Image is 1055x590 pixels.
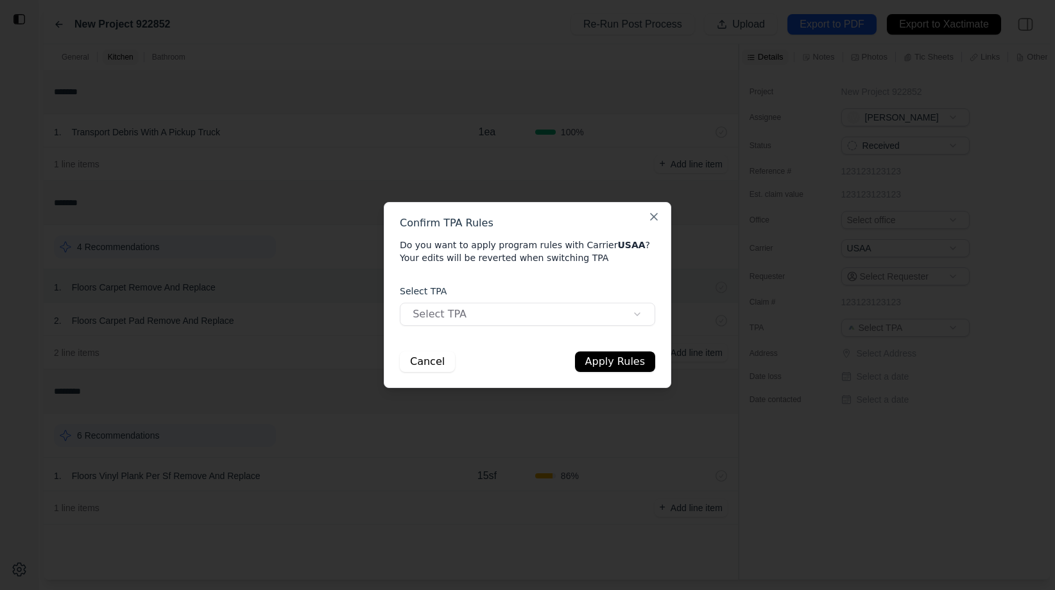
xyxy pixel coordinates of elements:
[617,240,645,250] span: USAA
[575,351,655,372] button: Apply Rules
[400,239,655,264] p: Do you want to apply program rules with ? Your edits will be reverted when switching TPA
[400,351,455,372] button: Cancel
[400,285,655,298] label: Select TPA
[400,218,655,228] h2: Confirm TPA Rules
[587,240,646,250] span: Carrier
